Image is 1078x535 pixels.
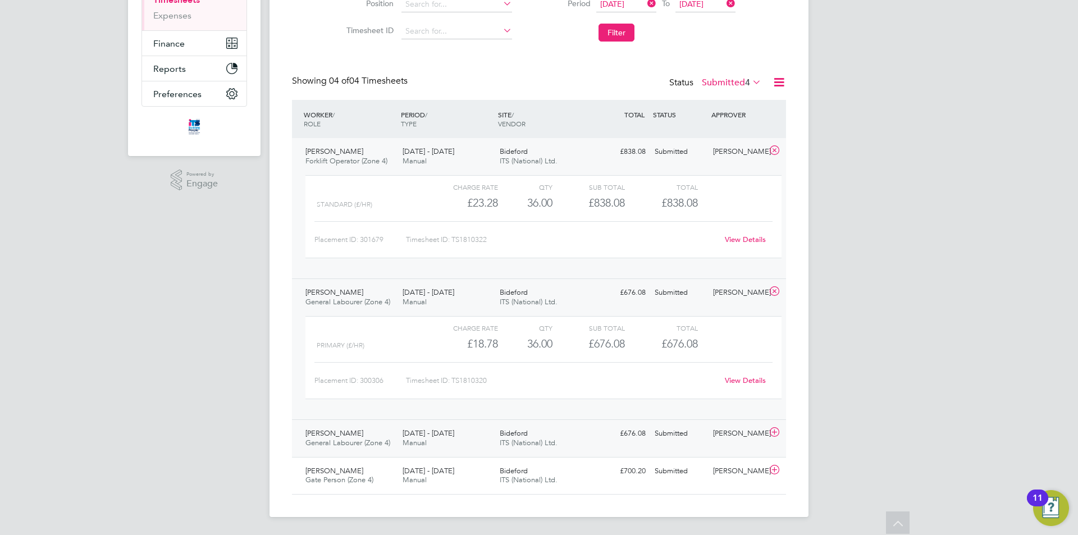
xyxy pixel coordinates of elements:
div: SITE [495,104,592,134]
div: Showing [292,75,410,87]
span: ROLE [304,119,321,128]
div: QTY [498,321,552,335]
span: Bideford [500,147,528,156]
div: 36.00 [498,194,552,212]
span: [PERSON_NAME] [305,466,363,475]
a: View Details [725,235,766,244]
div: Sub Total [552,180,625,194]
span: [DATE] - [DATE] [403,428,454,438]
span: [PERSON_NAME] [305,287,363,297]
div: Placement ID: 301679 [314,231,406,249]
button: Open Resource Center, 11 new notifications [1033,490,1069,526]
div: Submitted [650,143,709,161]
span: 4 [745,77,750,88]
div: Charge rate [426,180,498,194]
a: Expenses [153,10,191,21]
div: Status [669,75,764,91]
img: itsconstruction-logo-retina.png [186,118,202,136]
span: VENDOR [498,119,526,128]
span: Forklift Operator (Zone 4) [305,156,387,166]
span: [DATE] - [DATE] [403,466,454,475]
div: £700.20 [592,462,650,481]
div: WORKER [301,104,398,134]
span: Manual [403,475,427,484]
span: [PERSON_NAME] [305,147,363,156]
div: PERIOD [398,104,495,134]
label: Timesheet ID [343,25,394,35]
div: [PERSON_NAME] [709,283,767,302]
span: ITS (National) Ltd. [500,156,558,166]
span: ITS (National) Ltd. [500,297,558,307]
span: [DATE] - [DATE] [403,287,454,297]
span: Bideford [500,428,528,438]
div: QTY [498,180,552,194]
span: / [511,110,514,119]
span: £676.08 [661,337,698,350]
span: ITS (National) Ltd. [500,438,558,447]
div: [PERSON_NAME] [709,462,767,481]
div: Placement ID: 300306 [314,372,406,390]
span: / [332,110,335,119]
div: [PERSON_NAME] [709,143,767,161]
div: Submitted [650,424,709,443]
span: Standard (£/HR) [317,200,372,208]
div: STATUS [650,104,709,125]
div: Total [625,180,697,194]
div: Timesheet ID: TS1810322 [406,231,718,249]
div: £676.08 [592,424,650,443]
div: Submitted [650,462,709,481]
span: Preferences [153,89,202,99]
a: View Details [725,376,766,385]
span: Manual [403,438,427,447]
div: £676.08 [592,283,650,302]
div: 11 [1033,498,1043,513]
button: Preferences [142,81,246,106]
span: [PERSON_NAME] [305,428,363,438]
div: Timesheet ID: TS1810320 [406,372,718,390]
span: Powered by [186,170,218,179]
div: Sub Total [552,321,625,335]
span: ITS (National) Ltd. [500,475,558,484]
div: 36.00 [498,335,552,353]
span: General Labourer (Zone 4) [305,297,390,307]
button: Reports [142,56,246,81]
span: Reports [153,63,186,74]
span: 04 Timesheets [329,75,408,86]
button: Filter [599,24,634,42]
label: Submitted [702,77,761,88]
span: 04 of [329,75,349,86]
div: £23.28 [426,194,498,212]
input: Search for... [401,24,512,39]
a: Go to home page [141,118,247,136]
span: Primary (£/HR) [317,341,364,349]
span: / [425,110,427,119]
div: £676.08 [552,335,625,353]
span: TYPE [401,119,417,128]
span: £838.08 [661,196,698,209]
div: Submitted [650,283,709,302]
div: APPROVER [709,104,767,125]
div: Total [625,321,697,335]
button: Finance [142,31,246,56]
span: Manual [403,156,427,166]
span: Manual [403,297,427,307]
span: General Labourer (Zone 4) [305,438,390,447]
span: Bideford [500,466,528,475]
div: £18.78 [426,335,498,353]
div: £838.08 [552,194,625,212]
div: £838.08 [592,143,650,161]
span: Gate Person (Zone 4) [305,475,373,484]
span: Bideford [500,287,528,297]
span: TOTAL [624,110,645,119]
a: Powered byEngage [171,170,218,191]
div: Charge rate [426,321,498,335]
div: [PERSON_NAME] [709,424,767,443]
span: [DATE] - [DATE] [403,147,454,156]
span: Engage [186,179,218,189]
span: Finance [153,38,185,49]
